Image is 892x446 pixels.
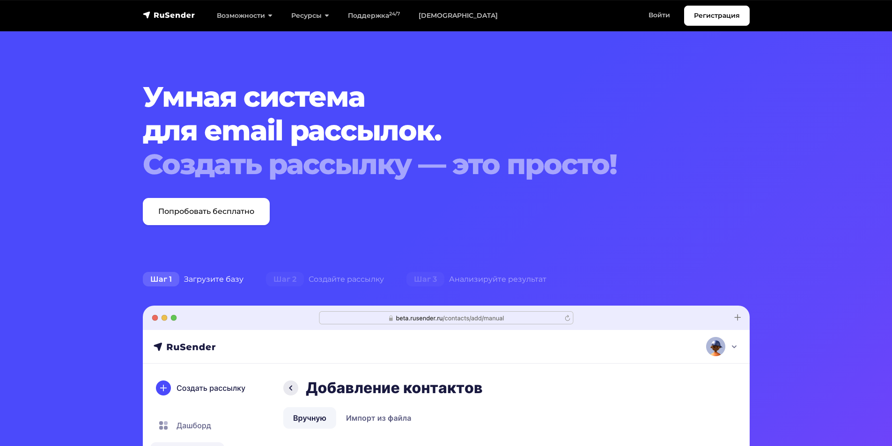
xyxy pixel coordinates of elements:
[143,80,698,181] h1: Умная система для email рассылок.
[143,272,179,287] span: Шаг 1
[639,6,679,25] a: Войти
[282,6,339,25] a: Ресурсы
[143,147,698,181] div: Создать рассылку — это просто!
[255,270,395,289] div: Создайте рассылку
[339,6,409,25] a: Поддержка24/7
[684,6,750,26] a: Регистрация
[132,270,255,289] div: Загрузите базу
[409,6,507,25] a: [DEMOGRAPHIC_DATA]
[395,270,558,289] div: Анализируйте результат
[207,6,282,25] a: Возможности
[389,11,400,17] sup: 24/7
[266,272,304,287] span: Шаг 2
[143,10,195,20] img: RuSender
[143,198,270,225] a: Попробовать бесплатно
[406,272,444,287] span: Шаг 3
